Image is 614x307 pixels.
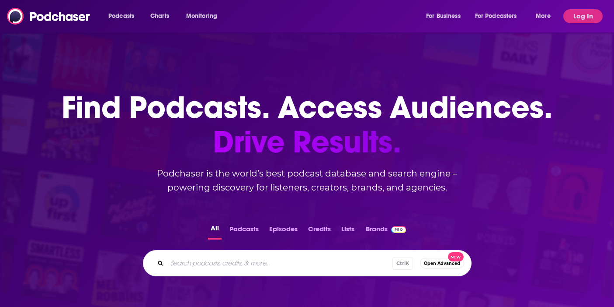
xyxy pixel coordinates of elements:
h1: Find Podcasts. Access Audiences. [62,90,552,159]
a: BrandsPodchaser Pro [366,222,406,240]
span: Charts [150,10,169,22]
button: Podcasts [227,222,261,240]
button: All [208,222,222,240]
span: More [536,10,551,22]
button: open menu [420,9,472,23]
img: Podchaser - Follow, Share and Rate Podcasts [7,8,91,25]
h2: Podchaser is the world’s best podcast database and search engine – powering discovery for listene... [132,166,482,194]
button: Credits [305,222,333,240]
button: open menu [530,9,562,23]
button: Lists [339,222,357,240]
span: Monitoring [186,10,217,22]
a: Charts [145,9,174,23]
span: Ctrl K [392,257,413,270]
button: open menu [102,9,146,23]
button: open menu [180,9,229,23]
input: Search podcasts, credits, & more... [167,256,392,270]
span: For Podcasters [475,10,517,22]
span: For Business [426,10,461,22]
span: New [448,252,464,261]
button: Episodes [267,222,300,240]
span: Podcasts [108,10,134,22]
button: Open AdvancedNew [420,258,464,268]
button: open menu [469,9,530,23]
img: Podchaser Pro [391,226,406,233]
button: Log In [563,9,603,23]
span: Drive Results. [62,125,552,159]
div: Search podcasts, credits, & more... [143,250,472,276]
span: Open Advanced [424,261,460,266]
